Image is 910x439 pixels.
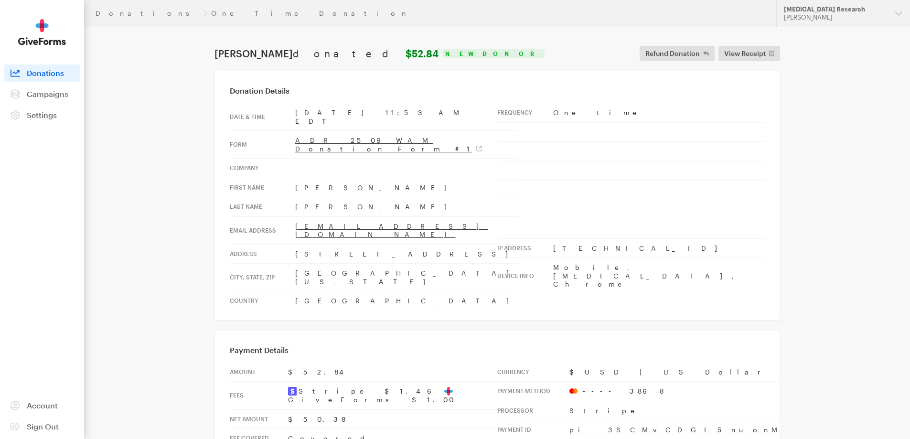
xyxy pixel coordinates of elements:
a: ADR 2509 WAM Donation Form #1 [295,136,482,153]
img: GiveForms [18,19,66,45]
div: [PERSON_NAME] [784,13,888,21]
th: Country [230,291,295,311]
td: Stripe $1.46 GiveForms $1.00 [288,382,497,410]
button: Refund Donation [640,46,715,61]
th: Form [230,131,295,159]
th: Last Name [230,197,295,217]
td: $52.84 [288,363,497,382]
td: [DATE] 11:53 AM EDT [295,103,518,131]
td: •••• 3868 [569,382,891,401]
td: [TECHNICAL_ID] [553,238,765,258]
th: Currency [497,363,569,382]
span: Sign Out [27,422,59,431]
th: Email address [230,216,295,244]
img: stripe2-5d9aec7fb46365e6c7974577a8dae7ee9b23322d394d28ba5d52000e5e5e0903.svg [288,387,297,396]
a: Donations [4,64,80,82]
a: Settings [4,107,80,124]
th: Fees [230,382,288,410]
h1: [PERSON_NAME] [214,48,439,59]
span: Refund Donation [645,48,700,59]
th: Address [230,244,295,264]
th: Company [230,159,295,178]
span: View Receipt [724,48,766,59]
div: [MEDICAL_DATA] Research [784,5,888,13]
a: [EMAIL_ADDRESS][DOMAIN_NAME] [295,222,488,239]
span: Donations [27,68,64,77]
th: First Name [230,178,295,197]
a: Donations [96,10,200,17]
strong: $52.84 [406,48,439,59]
td: [PERSON_NAME] [295,178,518,197]
th: Processor [497,401,569,420]
th: Amount [230,363,288,382]
th: Device info [497,258,553,294]
img: favicon-aeed1a25926f1876c519c09abb28a859d2c37b09480cd79f99d23ee3a2171d47.svg [444,387,453,396]
td: $50.38 [288,409,497,429]
td: [PERSON_NAME] [295,197,518,217]
td: Mobile, [MEDICAL_DATA], Chrome [553,258,765,294]
th: Payment Method [497,382,569,401]
td: [GEOGRAPHIC_DATA] [295,291,518,311]
a: View Receipt [718,46,780,61]
th: IP address [497,238,553,258]
td: Stripe [569,401,891,420]
div: New Donor [442,49,545,58]
th: Date & time [230,103,295,131]
td: [STREET_ADDRESS] [295,244,518,264]
th: Frequency [497,103,553,122]
th: Net Amount [230,409,288,429]
a: pi_3SCMvCDGI5nuonMo1XK3sxb0 [569,426,891,434]
span: Settings [27,110,57,119]
span: Campaigns [27,89,68,98]
a: Account [4,397,80,414]
td: [GEOGRAPHIC_DATA][US_STATE] [295,264,518,291]
h3: Donation Details [230,86,765,96]
td: One time [553,103,765,122]
td: $USD | US Dollar [569,363,891,382]
h3: Payment Details [230,345,765,355]
span: Account [27,401,58,410]
th: City, state, zip [230,264,295,291]
span: donated [293,48,403,59]
a: Sign Out [4,418,80,435]
a: Campaigns [4,86,80,103]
